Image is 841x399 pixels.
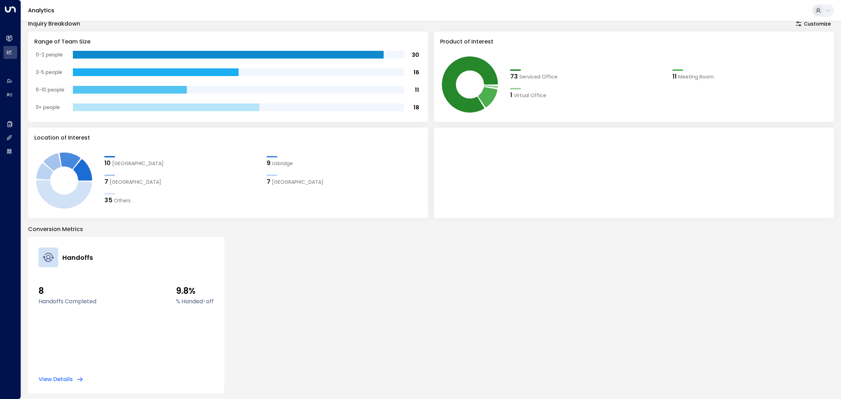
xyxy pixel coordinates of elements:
span: 9.8% [176,285,214,297]
tspan: 11+ people [36,104,60,111]
label: % Handed-off [176,297,214,306]
a: Analytics [28,6,54,14]
div: 1 [510,90,512,100]
h3: Range of Team Size [34,38,422,46]
div: 73 [510,72,518,81]
span: Gracechurch Street [272,178,323,186]
div: Inquiry Breakdown [28,20,80,28]
tspan: 18 [413,103,419,111]
span: Liverpool [110,178,161,186]
div: 7 [104,177,108,186]
p: Conversion Metrics [28,225,834,234]
div: 11 [672,72,677,81]
h3: Location of Interest [34,134,422,142]
div: 10 [104,158,111,168]
label: Handoffs Completed [39,297,96,306]
div: 9Uxbridge [267,158,422,168]
span: 8 [39,285,96,297]
button: Customize [792,19,834,29]
span: Stockley Park [112,160,164,167]
div: 35 [104,195,112,205]
tspan: 6-10 people [36,86,64,93]
span: Serviced Office [519,73,558,81]
div: 9 [267,158,271,168]
tspan: 3-5 people [36,69,62,76]
span: Uxbridge [272,160,293,167]
div: 10Stockley Park [104,158,260,168]
span: Meeting Room [678,73,714,81]
div: 7 [267,177,271,186]
button: View Details [39,376,83,383]
tspan: 16 [413,68,419,76]
div: 7Liverpool [104,177,260,186]
div: 73Serviced Office [510,72,665,81]
div: 7Gracechurch Street [267,177,422,186]
tspan: 30 [412,51,419,59]
tspan: 11 [415,86,419,94]
div: 35Others [104,195,260,205]
h3: Product of Interest [440,38,828,46]
span: Virtual Office [514,92,546,99]
span: Others [114,197,131,204]
div: 1Virtual Office [510,90,665,100]
h4: Handoffs [62,253,93,262]
div: 11Meeting Room [672,72,828,81]
tspan: 0-2 people [36,51,63,58]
